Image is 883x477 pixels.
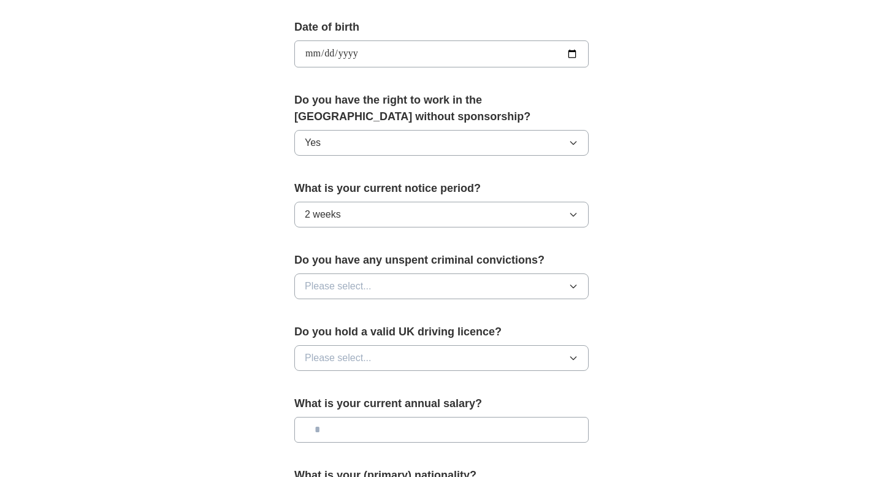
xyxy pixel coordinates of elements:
button: Please select... [294,273,589,299]
label: Date of birth [294,19,589,36]
button: Please select... [294,345,589,371]
span: Yes [305,135,321,150]
span: Please select... [305,351,372,365]
span: 2 weeks [305,207,341,222]
label: Do you hold a valid UK driving licence? [294,324,589,340]
label: Do you have any unspent criminal convictions? [294,252,589,269]
label: What is your current notice period? [294,180,589,197]
button: 2 weeks [294,202,589,227]
label: What is your current annual salary? [294,395,589,412]
span: Please select... [305,279,372,294]
label: Do you have the right to work in the [GEOGRAPHIC_DATA] without sponsorship? [294,92,589,125]
button: Yes [294,130,589,156]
